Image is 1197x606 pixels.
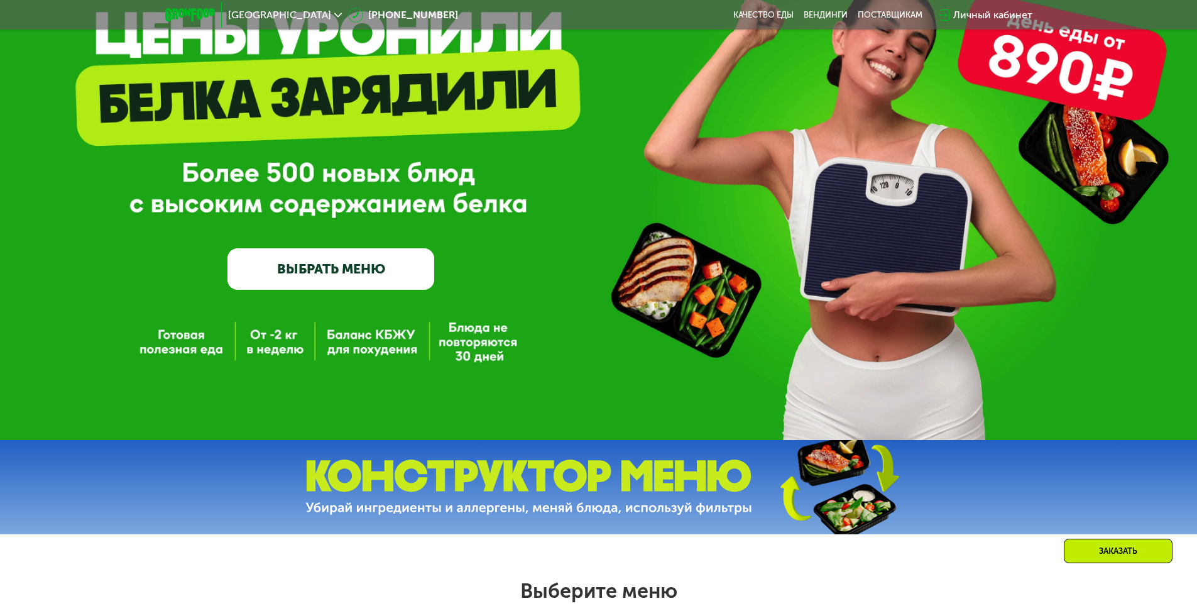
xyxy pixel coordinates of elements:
a: Качество еды [733,10,794,20]
a: ВЫБРАТЬ МЕНЮ [227,248,434,290]
h2: Выберите меню [40,578,1157,603]
a: [PHONE_NUMBER] [348,8,458,23]
div: Личный кабинет [953,8,1032,23]
span: [GEOGRAPHIC_DATA] [228,10,331,20]
div: Заказать [1064,539,1172,563]
a: Вендинги [804,10,848,20]
div: поставщикам [858,10,922,20]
